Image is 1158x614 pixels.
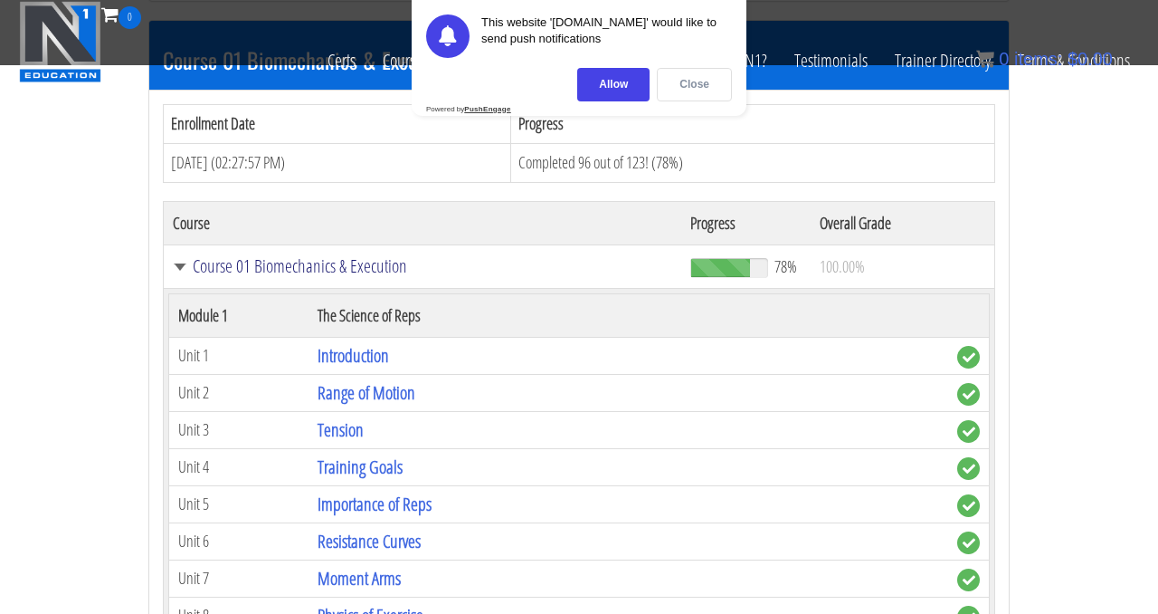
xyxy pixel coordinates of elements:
a: Certs [314,29,369,92]
th: Overall Grade [811,201,995,245]
th: Enrollment Date [164,105,511,144]
a: Course 01 Biomechanics & Execution [173,257,672,275]
span: complete [957,457,980,480]
th: The Science of Reps [308,293,948,337]
span: complete [957,420,980,443]
td: 100.00% [811,245,995,288]
th: Progress [681,201,811,245]
a: Importance of Reps [318,492,432,516]
div: Close [657,68,732,101]
a: Testimonials [781,29,881,92]
td: Unit 6 [169,523,308,560]
td: Unit 4 [169,448,308,485]
span: complete [957,494,980,517]
img: icon11.png [976,50,994,68]
span: items: [1014,49,1062,69]
a: Training Goals [318,455,403,479]
span: complete [957,532,980,554]
span: 78% [774,256,797,276]
td: Unit 1 [169,337,308,374]
a: Tension [318,417,364,442]
a: Moment Arms [318,566,401,590]
div: Allow [577,68,650,101]
strong: PushEngage [464,105,510,113]
span: 0 [999,49,1009,69]
td: Unit 7 [169,560,308,597]
a: Course List [369,29,459,92]
a: 0 [101,2,141,26]
th: Course [164,201,681,245]
td: Unit 3 [169,411,308,448]
bdi: 0.00 [1068,49,1113,69]
th: Module 1 [169,293,308,337]
span: complete [957,346,980,369]
span: complete [957,383,980,406]
th: Progress [511,105,995,144]
span: complete [957,569,980,591]
span: 0 [119,6,141,29]
a: Resistance Curves [318,529,421,553]
td: Unit 2 [169,374,308,411]
div: This website '[DOMAIN_NAME]' would like to send push notifications [481,14,732,58]
span: $ [1068,49,1077,69]
td: [DATE] (02:27:57 PM) [164,143,511,182]
div: Powered by [426,105,511,113]
a: Range of Motion [318,380,415,405]
a: Terms & Conditions [1004,29,1144,92]
td: Unit 5 [169,485,308,523]
a: Trainer Directory [881,29,1004,92]
a: Introduction [318,343,389,368]
td: Completed 96 out of 123! (78%) [511,143,995,182]
img: n1-education [19,1,101,82]
a: 0 items: $0.00 [976,49,1113,69]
